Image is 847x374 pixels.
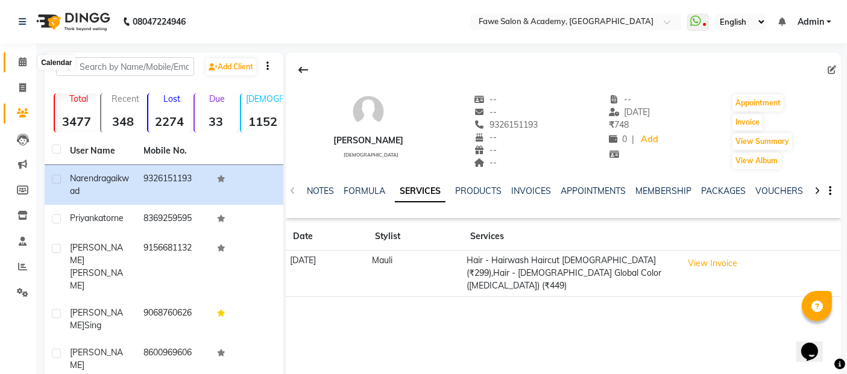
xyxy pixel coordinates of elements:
span: [PERSON_NAME] [70,242,123,266]
span: ₹ [609,119,614,130]
a: SERVICES [395,181,446,202]
a: APPOINTMENTS [561,185,626,196]
span: priyanka [70,213,103,223]
button: View Summary [732,133,792,150]
span: -- [474,157,497,168]
button: Appointment [732,95,784,111]
b: 08047224946 [133,5,186,39]
span: -- [474,107,497,117]
th: Services [463,223,679,251]
iframe: chat widget [796,326,835,362]
a: Add Client [206,58,256,75]
img: logo [31,5,113,39]
span: -- [474,145,497,155]
a: MEMBERSHIP [635,185,691,196]
button: View Invoice [682,254,743,273]
span: narendra [70,173,106,184]
th: Date [286,223,368,251]
strong: 1152 [241,114,284,129]
p: Total [60,93,98,104]
span: -- [474,132,497,143]
p: Recent [106,93,144,104]
img: avatar [350,93,386,129]
button: View Album [732,152,781,169]
a: INVOICES [511,185,551,196]
a: FORMULA [344,185,385,196]
td: 9326151193 [136,165,210,205]
span: | [632,133,634,146]
span: 748 [609,119,629,130]
td: Mauli [368,251,463,297]
th: User Name [63,137,136,165]
td: 9156681132 [136,234,210,299]
a: PRODUCTS [455,185,502,196]
span: [PERSON_NAME] [70,347,123,370]
a: NOTES [307,185,334,196]
strong: 3477 [55,114,98,129]
div: Back to Client [291,58,316,81]
span: -- [474,94,497,105]
a: PACKAGES [701,185,746,196]
a: VOUCHERS [755,185,803,196]
td: 9068760626 [136,299,210,339]
input: Search by Name/Mobile/Email/Code [56,57,194,76]
th: Stylist [368,223,463,251]
span: [PERSON_NAME] [70,267,123,291]
span: 9326151193 [474,119,538,130]
span: 0 [609,134,627,145]
span: -- [609,94,632,105]
div: [PERSON_NAME] [333,134,403,147]
span: sing [84,320,101,331]
strong: 348 [101,114,144,129]
a: Add [639,131,660,148]
p: Lost [153,93,191,104]
p: Due [197,93,238,104]
strong: 2274 [148,114,191,129]
div: Calendar [38,55,75,70]
span: [DEMOGRAPHIC_DATA] [344,152,398,158]
strong: 33 [195,114,238,129]
p: [DEMOGRAPHIC_DATA] [246,93,284,104]
td: [DATE] [286,251,368,297]
span: [PERSON_NAME] [70,307,123,331]
td: Hair - Hairwash Haircut [DEMOGRAPHIC_DATA] (₹299),Hair - [DEMOGRAPHIC_DATA] Global Color ([MEDICA... [463,251,679,297]
span: [DATE] [609,107,650,117]
span: torne [103,213,124,223]
td: 8369259595 [136,205,210,234]
th: Mobile No. [136,137,210,165]
button: Invoice [732,114,763,131]
span: Admin [798,16,824,28]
